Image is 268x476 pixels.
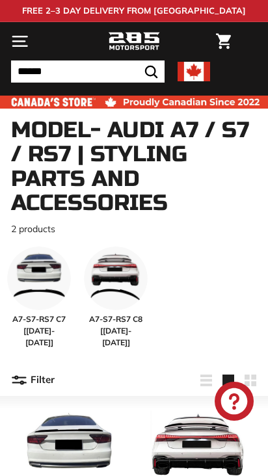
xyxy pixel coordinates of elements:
p: FREE 2–3 DAY DELIVERY FROM [GEOGRAPHIC_DATA] [22,5,246,18]
input: Search [11,60,165,83]
button: Filter [11,365,55,396]
span: A7-S7-RS7 C7 [[DATE]-[DATE]] [7,313,71,349]
h1: Model- Audi A7 / S7 / RS7 | Styling Parts and Accessories [11,118,257,216]
a: A7-S7-RS7 C7 [[DATE]-[DATE]] [7,246,71,349]
p: 2 products [11,222,257,236]
img: Logo_285_Motorsport_areodynamics_components [108,31,160,53]
inbox-online-store-chat: Shopify online store chat [211,382,258,424]
span: A7-S7-RS7 C8 [[DATE]-[DATE]] [84,313,148,349]
a: A7-S7-RS7 C8 [[DATE]-[DATE]] [84,246,148,349]
a: Cart [209,23,237,60]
